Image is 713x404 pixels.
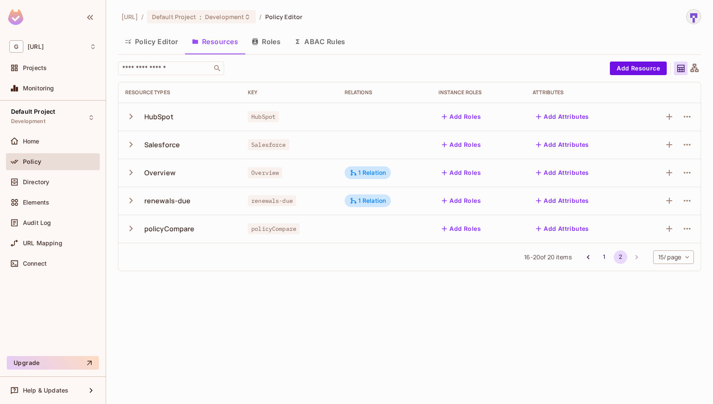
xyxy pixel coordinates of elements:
[580,250,645,264] nav: pagination navigation
[248,139,289,150] span: Salesforce
[533,166,592,180] button: Add Attributes
[23,138,39,145] span: Home
[248,167,282,178] span: Overview
[7,356,99,370] button: Upgrade
[581,250,595,264] button: Go to previous page
[438,89,519,96] div: Instance roles
[259,13,261,21] li: /
[8,9,23,25] img: SReyMgAAAABJRU5ErkJggg==
[248,111,279,122] span: HubSpot
[144,168,176,177] div: Overview
[533,194,592,208] button: Add Attributes
[533,138,592,151] button: Add Attributes
[248,195,296,206] span: renewals-due
[23,179,49,185] span: Directory
[23,158,41,165] span: Policy
[199,14,202,20] span: :
[11,108,55,115] span: Default Project
[265,13,303,21] span: Policy Editor
[121,13,138,21] span: the active workspace
[345,89,425,96] div: Relations
[350,197,386,205] div: 1 Relation
[610,62,667,75] button: Add Resource
[144,196,191,205] div: renewals-due
[533,89,627,96] div: Attributes
[687,10,701,24] img: sharmila@genworx.ai
[438,194,484,208] button: Add Roles
[533,222,592,236] button: Add Attributes
[23,219,51,226] span: Audit Log
[350,169,386,177] div: 1 Relation
[23,65,47,71] span: Projects
[533,110,592,123] button: Add Attributes
[248,89,331,96] div: Key
[152,13,196,21] span: Default Project
[438,222,484,236] button: Add Roles
[438,166,484,180] button: Add Roles
[23,85,54,92] span: Monitoring
[11,118,45,125] span: Development
[598,250,611,264] button: Go to page 1
[23,199,49,206] span: Elements
[245,31,287,52] button: Roles
[287,31,352,52] button: ABAC Rules
[118,31,185,52] button: Policy Editor
[653,250,694,264] div: 15 / page
[185,31,245,52] button: Resources
[144,140,180,149] div: Salesforce
[248,223,300,234] span: policyCompare
[125,89,234,96] div: Resource Types
[438,138,484,151] button: Add Roles
[144,224,195,233] div: policyCompare
[438,110,484,123] button: Add Roles
[524,252,571,262] span: 16 - 20 of 20 items
[23,260,47,267] span: Connect
[23,240,62,247] span: URL Mapping
[205,13,244,21] span: Development
[141,13,143,21] li: /
[23,387,68,394] span: Help & Updates
[144,112,174,121] div: HubSpot
[9,40,23,53] span: G
[614,250,627,264] button: page 2
[28,43,44,50] span: Workspace: genworx.ai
